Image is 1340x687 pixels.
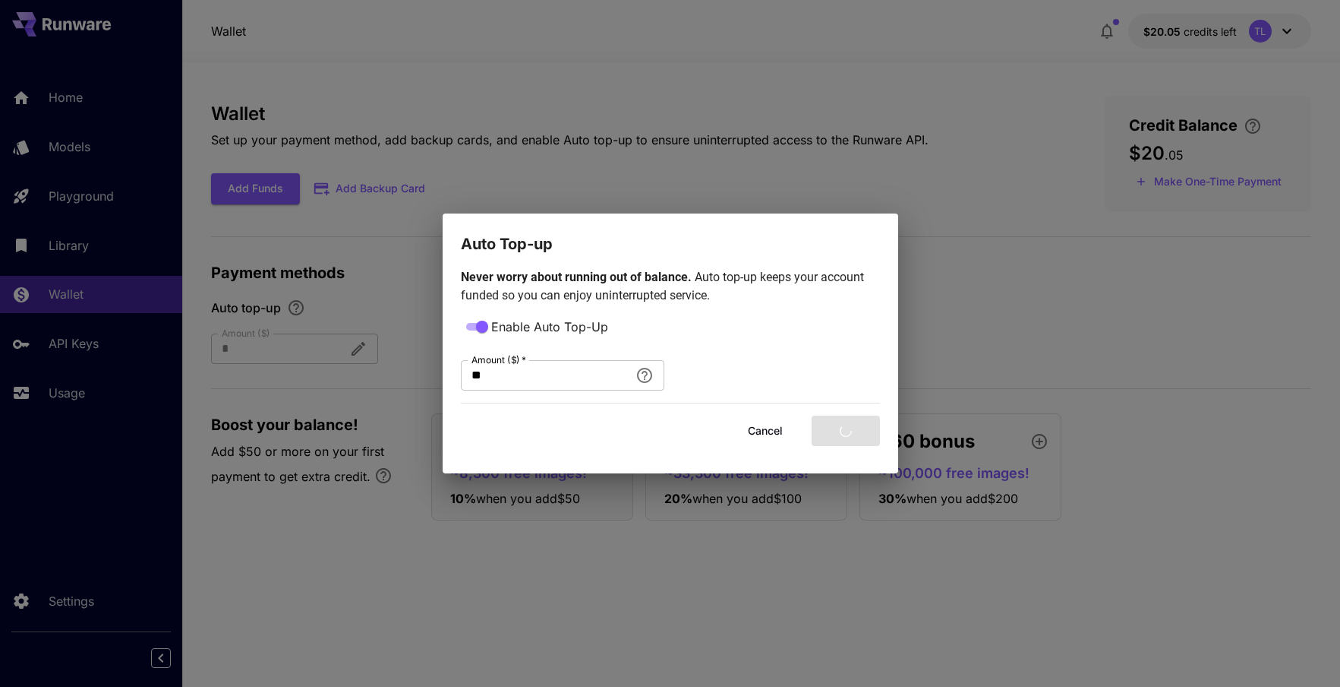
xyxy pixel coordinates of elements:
iframe: Chat Widget [1264,614,1340,687]
label: Amount ($) [471,353,526,366]
h2: Auto Top-up [443,214,898,256]
button: Cancel [731,416,799,447]
p: Auto top-up keeps your account funded so you can enjoy uninterrupted service. [461,268,880,305]
span: Never worry about running out of balance. [461,270,695,284]
span: Enable Auto Top-Up [491,318,608,336]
